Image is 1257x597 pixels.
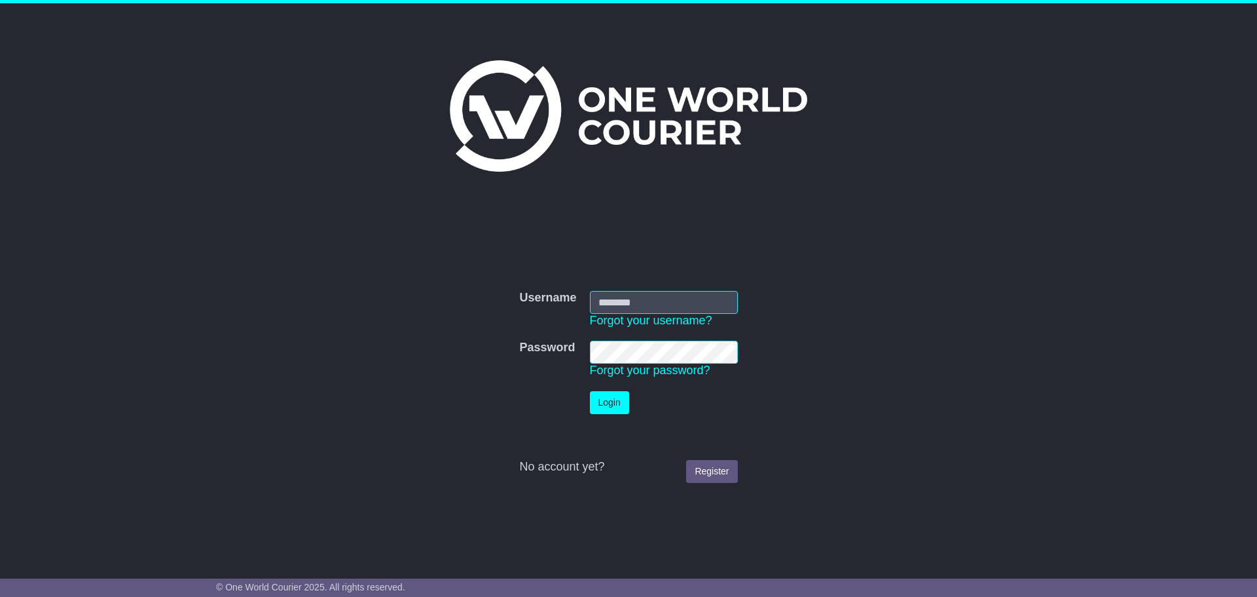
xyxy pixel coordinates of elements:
a: Register [686,460,737,483]
label: Password [519,341,575,355]
img: One World [450,60,807,172]
span: © One World Courier 2025. All rights reserved. [216,582,405,592]
a: Forgot your username? [590,314,712,327]
button: Login [590,391,629,414]
a: Forgot your password? [590,364,710,377]
div: No account yet? [519,460,737,474]
label: Username [519,291,576,305]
